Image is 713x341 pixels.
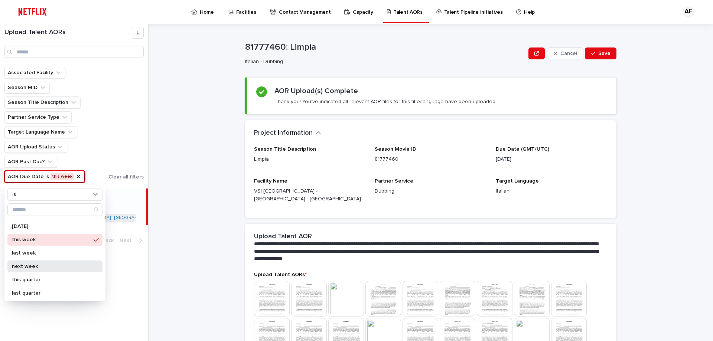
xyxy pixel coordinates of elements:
p: [DATE] [496,155,608,163]
span: Season Movie ID [375,147,416,152]
button: AOR Due Date [4,171,85,183]
input: Search [8,204,102,216]
button: Cancel [548,47,583,59]
h2: Project Information [254,129,313,137]
span: Next [120,238,136,243]
img: ifQbXi3ZQGMSEF7WDB7W [15,4,50,19]
button: Season MID [4,82,50,94]
input: Search [4,46,144,58]
p: Italian - Dubbing [245,59,522,65]
span: Cancel [560,51,577,56]
p: Dubbing [375,187,486,195]
button: Season Title Description [4,96,81,108]
h2: AOR Upload(s) Complete [274,86,358,95]
span: Season Title Description [254,147,316,152]
button: Clear all filters [105,171,144,183]
button: AOR Past Due? [4,156,57,168]
button: Save [585,47,616,59]
p: 81777460 [375,155,486,163]
p: next week [12,264,91,269]
p: Limpia [254,155,366,163]
div: Search [7,203,102,216]
span: Upload Talent AORs [254,272,307,277]
button: Next [117,237,148,244]
button: Partner Service Type [4,111,72,123]
button: AOR Upload Status [4,141,67,153]
button: Associated Facility [4,67,65,79]
p: last week [12,250,91,256]
p: Thank you! You've indicated all relevant AOR files for this title/language have been uploaded. [274,98,497,105]
p: 81777460: Limpia [245,42,525,53]
span: Partner Service [375,178,413,184]
h2: Upload Talent AOR [254,233,312,241]
h1: Upload Talent AORs [4,29,132,37]
span: Clear all filters [108,174,144,180]
span: Facility Name [254,178,287,184]
p: is [12,191,16,198]
p: last quarter [12,291,91,296]
p: this week [12,237,91,242]
span: Back [98,238,114,243]
p: [DATE] [12,224,91,229]
p: Italian [496,187,608,195]
button: Project Information [254,129,321,137]
span: Target Language [496,178,539,184]
p: this quarter [12,277,91,282]
span: Save [598,51,611,56]
span: Due Date (GMT/UTC) [496,147,549,152]
div: AF [683,6,694,18]
button: Target Language Name [4,126,77,138]
p: VSI [GEOGRAPHIC_DATA] - [GEOGRAPHIC_DATA] - [GEOGRAPHIC_DATA] [254,187,366,203]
